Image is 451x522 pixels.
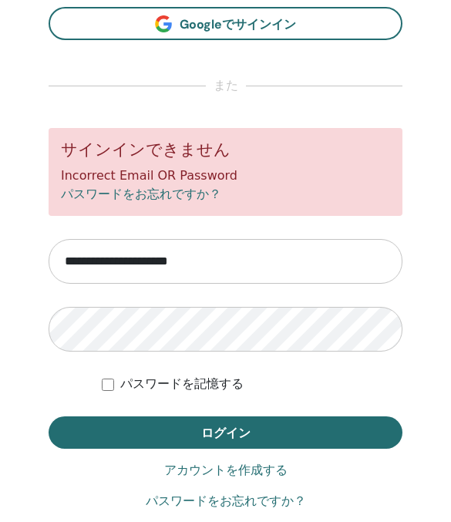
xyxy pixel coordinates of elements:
[49,7,402,40] a: Googleでサインイン
[49,416,402,449] button: ログイン
[180,16,296,32] span: Googleでサインイン
[120,375,244,393] label: パスワードを記憶する
[49,128,402,215] div: Incorrect Email OR Password
[206,77,246,96] span: また
[61,187,221,201] a: パスワードをお忘れですか？
[164,461,288,480] a: アカウントを作成する
[61,140,390,160] h5: サインインできません
[146,492,306,510] a: パスワードをお忘れですか？
[201,425,251,441] span: ログイン
[102,375,402,393] div: Keep me authenticated indefinitely or until I manually logout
